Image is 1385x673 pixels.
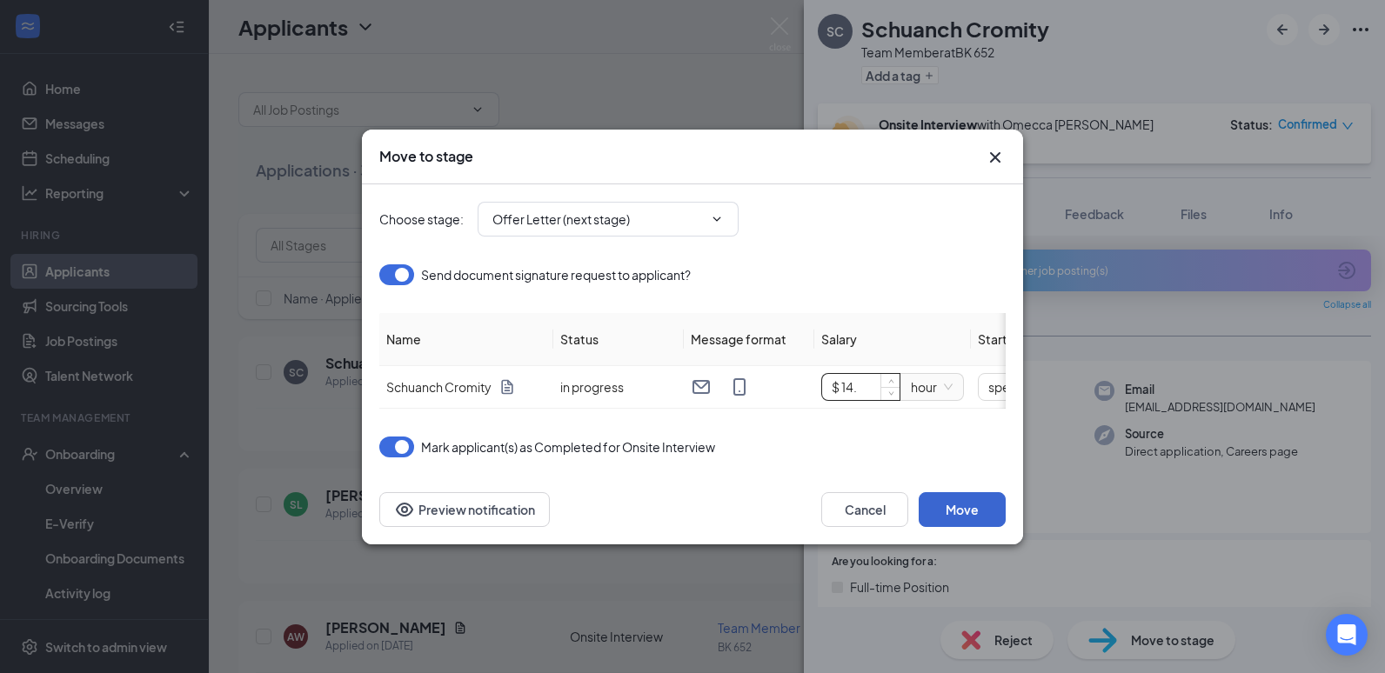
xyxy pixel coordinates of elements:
[710,212,724,226] svg: ChevronDown
[814,313,971,366] th: Salary
[684,313,814,366] th: Message format
[421,264,691,285] span: Send document signature request to applicant?
[880,374,900,387] span: Increase Value
[886,376,896,386] span: up
[421,436,715,457] span: Mark applicant(s) as Completed for Onsite Interview
[379,313,553,366] th: Name
[553,366,684,409] td: in progress
[971,313,1232,366] th: Start date
[379,492,550,527] button: Preview notificationEye
[821,492,908,527] button: Cancel
[886,389,896,399] span: down
[911,374,953,400] span: hour
[553,313,684,366] th: Status
[386,377,492,396] span: Schuanch Cromity
[498,378,516,396] svg: Document
[394,499,415,520] svg: Eye
[988,374,1083,400] span: specific_date
[729,376,750,397] svg: MobileSms
[691,376,712,397] svg: Email
[919,492,1006,527] button: Move
[985,147,1006,168] button: Close
[880,387,900,400] span: Decrease Value
[379,147,473,166] h3: Move to stage
[985,147,1006,168] svg: Cross
[379,210,464,229] span: Choose stage :
[1326,614,1368,656] div: Open Intercom Messenger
